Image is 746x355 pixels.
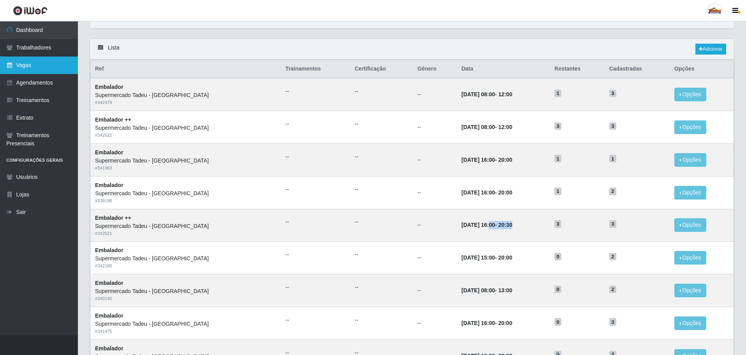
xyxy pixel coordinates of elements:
strong: Embalador [95,149,123,155]
strong: Embalador [95,247,123,253]
button: Opções [674,186,706,200]
strong: - [461,91,512,97]
div: Lista [90,39,734,60]
span: 0 [554,286,561,293]
td: -- [413,274,457,307]
ul: -- [355,153,408,161]
button: Opções [674,153,706,167]
strong: - [461,320,512,326]
span: 1 [554,187,561,195]
th: Trainamentos [281,60,350,78]
span: 3 [609,220,616,228]
td: -- [413,143,457,176]
span: 0 [554,318,561,326]
button: Opções [674,218,706,232]
strong: Embalador ++ [95,215,131,221]
div: Supermercado Tadeu - [GEOGRAPHIC_DATA] [95,222,276,230]
strong: - [461,287,512,293]
time: [DATE] 08:00 [461,124,495,130]
th: Opções [670,60,734,78]
time: [DATE] 08:00 [461,287,495,293]
time: 20:00 [498,157,512,163]
td: -- [413,78,457,111]
button: Opções [674,316,706,330]
time: 20:00 [498,320,512,326]
div: # 340140 [95,295,276,302]
strong: - [461,124,512,130]
th: Certificação [350,60,413,78]
time: [DATE] 16:00 [461,189,495,196]
span: 3 [554,122,561,130]
time: 20:00 [498,254,512,261]
ul: -- [286,185,346,194]
a: Adicionar [695,44,726,55]
ul: -- [355,218,408,226]
td: -- [413,209,457,242]
div: Supermercado Tadeu - [GEOGRAPHIC_DATA] [95,124,276,132]
th: Ref [90,60,281,78]
span: 2 [609,187,616,195]
div: # 341475 [95,328,276,335]
button: Opções [674,120,706,134]
button: Opções [674,88,706,101]
span: 3 [609,90,616,97]
img: CoreUI Logo [13,6,48,16]
ul: -- [286,316,346,324]
strong: - [461,254,512,261]
div: # 341963 [95,165,276,171]
th: Data [457,60,550,78]
ul: -- [286,251,346,259]
button: Opções [674,251,706,265]
span: 0 [554,253,561,261]
th: Gênero [413,60,457,78]
span: 2 [609,253,616,261]
td: -- [413,111,457,144]
ul: -- [286,218,346,226]
ul: -- [286,120,346,128]
time: [DATE] 16:00 [461,320,495,326]
time: [DATE] 08:00 [461,91,495,97]
time: 12:00 [498,124,512,130]
ul: -- [355,185,408,194]
time: 12:00 [498,91,512,97]
div: # 339198 [95,198,276,204]
span: 1 [554,90,561,97]
span: 1 [609,155,616,162]
ul: -- [355,251,408,259]
ul: -- [355,316,408,324]
div: Supermercado Tadeu - [GEOGRAPHIC_DATA] [95,189,276,198]
div: Supermercado Tadeu - [GEOGRAPHIC_DATA] [95,157,276,165]
div: # 342180 [95,263,276,269]
th: Restantes [550,60,605,78]
div: Supermercado Tadeu - [GEOGRAPHIC_DATA] [95,91,276,99]
div: Supermercado Tadeu - [GEOGRAPHIC_DATA] [95,287,276,295]
ul: -- [355,120,408,128]
time: [DATE] 15:00 [461,254,495,261]
strong: - [461,222,512,228]
strong: Embalador [95,313,123,319]
td: -- [413,242,457,274]
strong: - [461,157,512,163]
strong: Embalador ++ [95,117,131,123]
time: 20:00 [498,189,512,196]
time: [DATE] 16:00 [461,222,495,228]
td: -- [413,307,457,339]
div: Supermercado Tadeu - [GEOGRAPHIC_DATA] [95,320,276,328]
ul: -- [286,153,346,161]
span: 2 [609,286,616,293]
span: 3 [554,220,561,228]
span: 3 [609,122,616,130]
span: 3 [609,318,616,326]
td: -- [413,176,457,209]
div: # 342521 [95,230,276,237]
ul: -- [355,87,408,95]
time: 13:00 [498,287,512,293]
th: Cadastradas [605,60,670,78]
strong: Embalador [95,182,123,188]
strong: Embalador [95,280,123,286]
div: # 342479 [95,99,276,106]
div: # 342522 [95,132,276,139]
ul: -- [286,87,346,95]
span: 1 [554,155,561,162]
strong: Embalador [95,84,123,90]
